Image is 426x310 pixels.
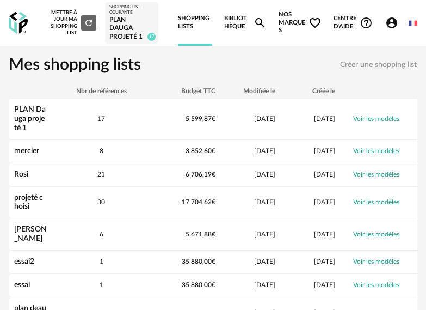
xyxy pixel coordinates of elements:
[212,258,215,265] span: €
[182,282,215,288] span: 35 880,00
[339,56,417,74] button: Créer une shopping list
[100,282,103,288] span: 1
[97,171,105,178] span: 21
[212,171,215,178] span: €
[182,258,215,265] span: 35 880,00
[340,61,417,69] span: Créer une shopping list
[308,16,322,29] span: Heart Outline icon
[254,116,275,122] span: [DATE]
[314,231,335,238] span: [DATE]
[281,87,341,95] div: Créée le
[353,199,399,205] a: Voir les modèles
[254,258,275,265] span: [DATE]
[314,282,335,288] span: [DATE]
[100,148,103,154] span: 8
[353,171,399,178] a: Voir les modèles
[254,148,275,154] span: [DATE]
[385,16,403,29] span: Account Circle icon
[182,199,215,205] span: 17 704,62
[314,199,335,205] span: [DATE]
[314,258,335,265] span: [DATE]
[97,116,105,122] span: 17
[150,87,221,95] div: Budget TTC
[360,16,373,29] span: Help Circle Outline icon
[186,148,215,154] span: 3 852,60
[353,282,399,288] a: Voir les modèles
[254,16,267,29] span: Magnify icon
[353,231,399,238] a: Voir les modèles
[212,148,215,154] span: €
[186,116,215,122] span: 5 599,87
[14,171,28,178] a: Rosi
[212,231,215,238] span: €
[221,87,281,95] div: Modifiée le
[314,171,335,178] span: [DATE]
[353,116,399,122] a: Voir les modèles
[14,106,46,132] a: PLAN Dauga projeté 1
[9,12,28,34] img: OXP
[212,282,215,288] span: €
[9,54,141,76] h1: Mes shopping lists
[100,231,103,238] span: 6
[212,199,215,205] span: €
[100,258,103,265] span: 1
[254,231,275,238] span: [DATE]
[40,9,96,37] div: Mettre à jour ma Shopping List
[334,15,373,31] span: Centre d'aideHelp Circle Outline icon
[385,16,398,29] span: Account Circle icon
[254,199,275,205] span: [DATE]
[147,33,156,41] span: 17
[314,148,335,154] span: [DATE]
[186,231,215,238] span: 5 671,88
[109,4,154,16] div: Shopping List courante
[14,147,39,155] a: mercier
[353,258,399,265] a: Voir les modèles
[97,199,105,205] span: 30
[314,116,335,122] span: [DATE]
[52,87,150,95] div: Nbr de références
[14,258,34,265] a: essai2
[254,171,275,178] span: [DATE]
[14,194,43,211] a: projeté choisi
[109,4,154,41] a: Shopping List courante PLAN Dauga projeté 1 17
[353,148,399,154] a: Voir les modèles
[186,171,215,178] span: 6 706,19
[109,16,154,41] div: PLAN Dauga projeté 1
[409,19,417,28] img: fr
[84,20,94,25] span: Refresh icon
[14,226,47,242] a: [PERSON_NAME]
[254,282,275,288] span: [DATE]
[14,281,30,289] a: essai
[212,116,215,122] span: €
